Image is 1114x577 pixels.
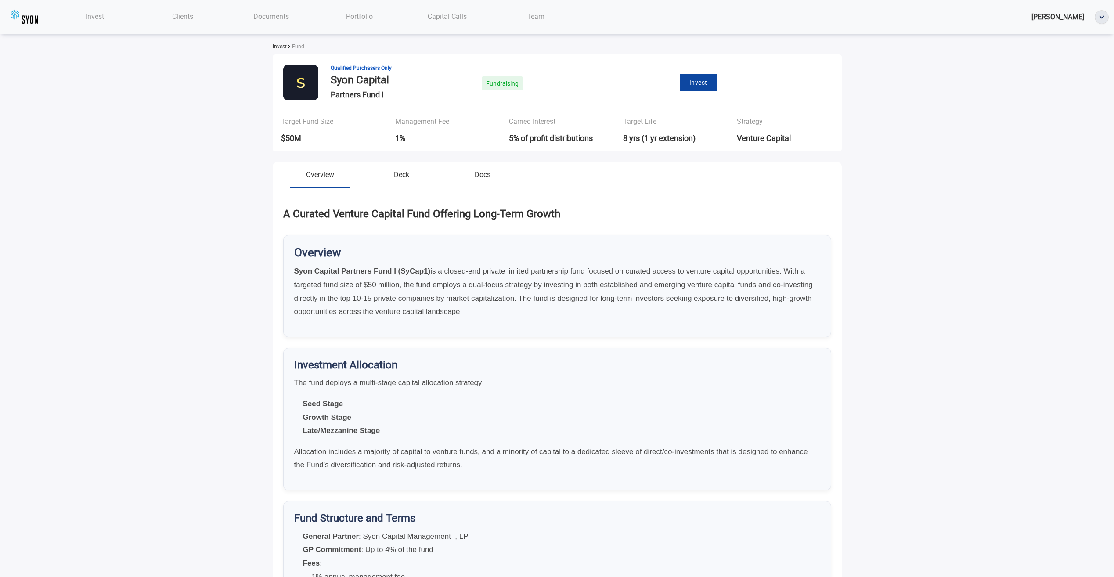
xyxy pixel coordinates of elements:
[253,12,289,21] span: Documents
[294,376,820,390] p: The fund deploys a multi-stage capital allocation strategy:
[281,115,368,132] div: Target Fund Size
[50,7,139,25] a: Invest
[361,169,442,187] button: Deck
[280,169,361,187] button: Overview
[227,7,315,25] a: Documents
[737,132,831,148] div: Venture Capital
[509,115,620,132] div: Carried Interest
[294,267,431,275] strong: Syon Capital Partners Fund I (SyCap1)
[283,206,831,223] div: A Curated Venture Capital Fund Offering Long-Term Growth
[737,115,831,132] div: Strategy
[623,115,735,132] div: Target Life
[527,12,544,21] span: Team
[303,532,359,541] strong: General Partner
[303,400,343,408] strong: Seed Stage
[303,413,352,422] strong: Growth Stage
[395,132,473,148] div: 1%
[303,426,380,435] strong: Late/Mezzanine Stage
[331,72,443,89] div: Syon Capital
[294,246,820,260] h2: Overview
[395,115,473,132] div: Management Fee
[331,64,443,72] div: Qualified Purchasers Only
[281,132,368,148] div: $50M
[1095,11,1108,24] img: ellipse
[288,45,290,48] img: sidearrow
[139,7,227,25] a: Clients
[482,74,523,93] div: Fundraising
[1095,10,1109,24] button: ellipse
[290,43,304,50] span: Fund
[303,545,361,554] strong: GP Commitment
[294,512,820,525] h3: Fund Structure and Terms
[294,359,820,371] h3: Investment Allocation
[303,559,320,567] strong: Fees
[428,12,467,21] span: Capital Calls
[172,12,193,21] span: Clients
[491,7,580,25] a: Team
[303,543,820,557] li: : Up to 4% of the fund
[680,74,717,92] button: Invest
[1031,13,1084,21] span: [PERSON_NAME]
[273,43,287,50] span: Invest
[315,7,404,25] a: Portfolio
[442,169,523,187] button: Docs
[346,12,373,21] span: Portfolio
[331,89,443,101] div: Partners Fund I
[294,445,820,472] p: Allocation includes a majority of capital to venture funds, and a minority of capital to a dedica...
[509,132,620,148] div: 5% of profit distributions
[689,77,707,88] span: Invest
[623,132,735,148] div: 8 yrs (1 yr extension)
[86,12,104,21] span: Invest
[303,530,820,544] li: : Syon Capital Management I, LP
[283,65,318,100] img: thamesville
[294,265,820,318] p: is a closed-end private limited partnership fund focused on curated access to venture capital opp...
[403,7,491,25] a: Capital Calls
[11,9,38,25] img: syoncap.png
